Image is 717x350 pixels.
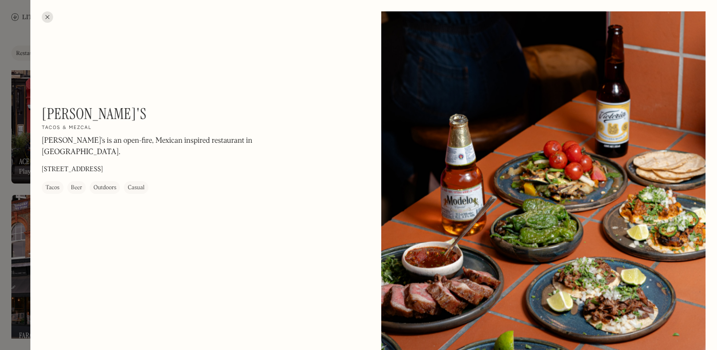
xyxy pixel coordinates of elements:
[93,184,116,193] div: Outdoors
[128,184,144,193] div: Casual
[42,136,298,158] p: [PERSON_NAME]'s is an open-fire, Mexican inspired restaurant in [GEOGRAPHIC_DATA].
[71,184,83,193] div: Beer
[42,125,92,132] h2: Tacos & mezcal
[42,105,147,123] h1: [PERSON_NAME]'s
[42,165,103,175] p: [STREET_ADDRESS]
[46,184,60,193] div: Tacos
